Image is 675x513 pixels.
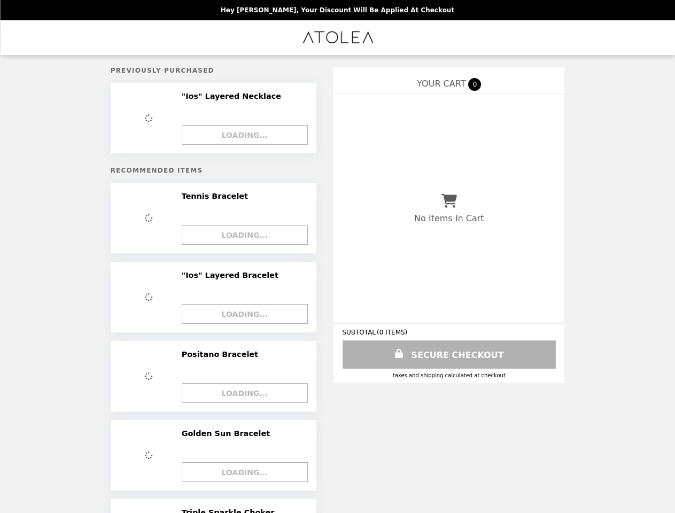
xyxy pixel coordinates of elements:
[111,67,317,74] h5: Previously Purchased
[414,213,484,223] p: No Items In Cart
[182,349,262,359] h2: Positano Bracelet
[342,372,556,378] div: Taxes and Shipping calculated at checkout
[221,6,454,14] p: Hey [PERSON_NAME], your discount will be applied at checkout
[377,329,407,336] span: ( 0 ITEMS )
[182,270,283,280] h2: "Ios" Layered Bracelet
[301,27,374,49] img: Brand Logo
[182,191,252,201] h2: Tennis Bracelet
[182,429,274,438] h2: Golden Sun Bracelet
[111,167,317,174] h5: Recommended Items
[468,78,481,91] span: 0
[342,329,377,336] span: SUBTOTAL
[182,91,285,101] h2: "Ios" Layered Necklace
[417,79,465,89] span: YOUR CART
